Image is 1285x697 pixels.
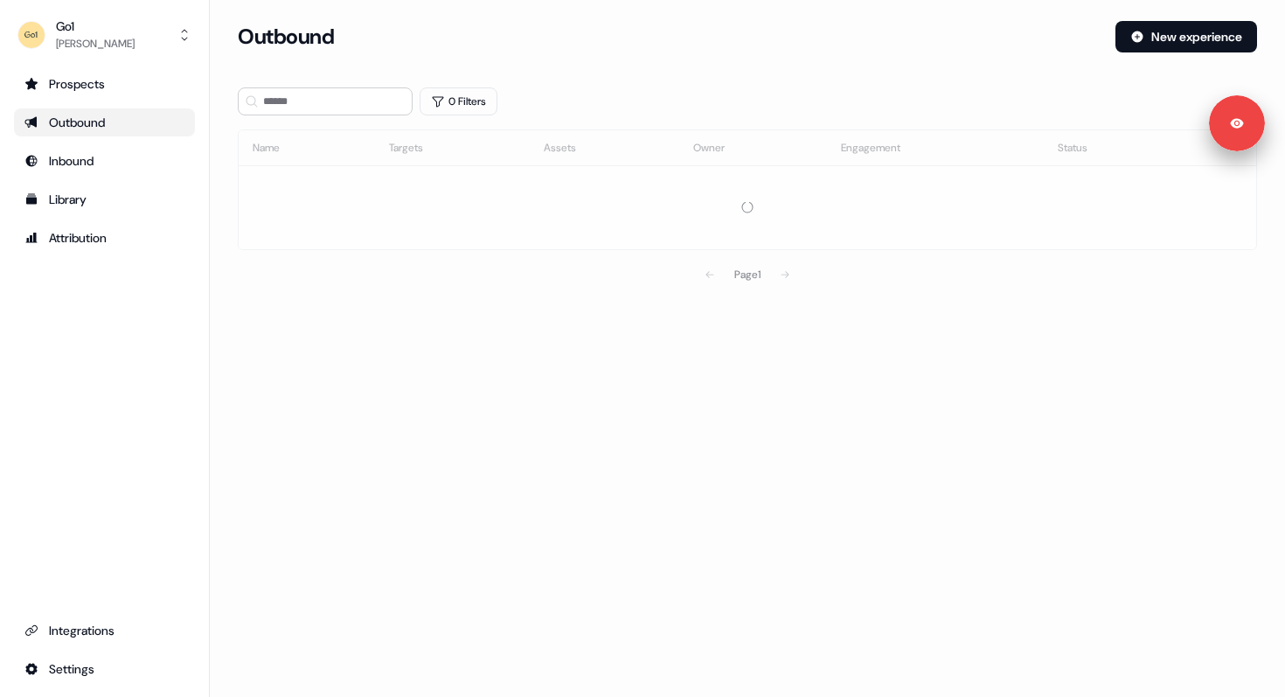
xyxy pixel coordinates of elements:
div: [PERSON_NAME] [56,35,135,52]
button: Go1[PERSON_NAME] [14,14,195,56]
div: Settings [24,660,184,678]
a: Go to templates [14,185,195,213]
div: Attribution [24,229,184,247]
a: Go to integrations [14,617,195,645]
a: Go to Inbound [14,147,195,175]
div: Outbound [24,114,184,131]
a: Go to prospects [14,70,195,98]
div: Inbound [24,152,184,170]
div: Integrations [24,622,184,639]
button: New experience [1115,21,1257,52]
div: Library [24,191,184,208]
button: 0 Filters [420,87,497,115]
a: Go to attribution [14,224,195,252]
a: Go to outbound experience [14,108,195,136]
a: Go to integrations [14,655,195,683]
div: Prospects [24,75,184,93]
div: Go1 [56,17,135,35]
h3: Outbound [238,24,334,50]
